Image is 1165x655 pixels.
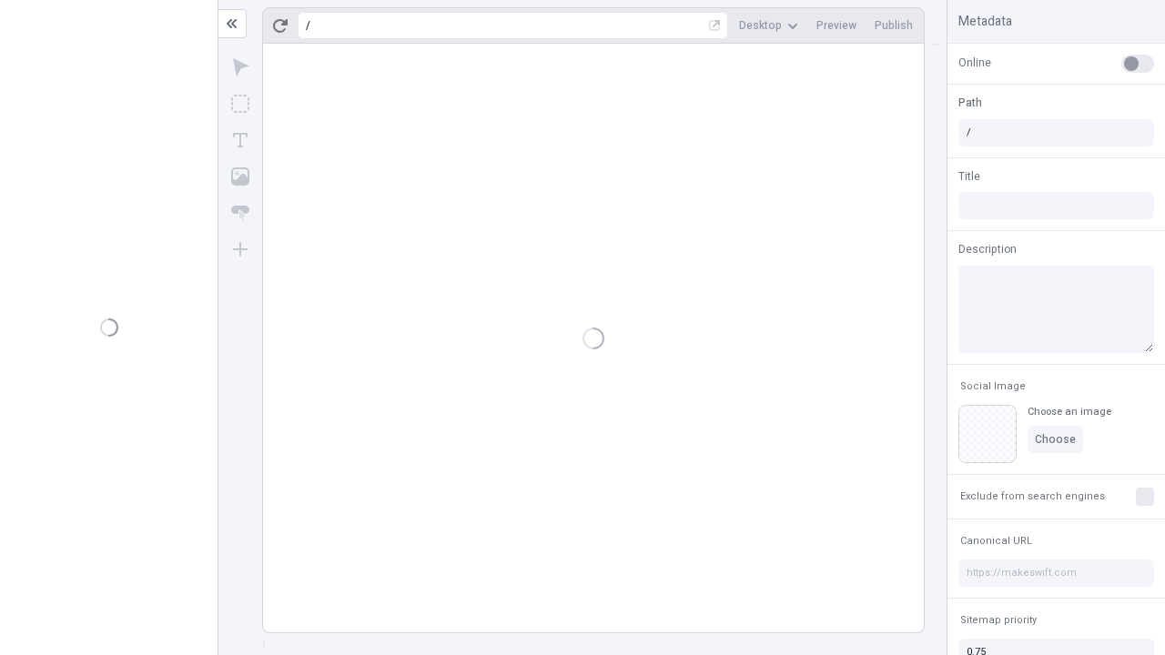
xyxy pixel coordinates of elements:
button: Choose [1028,426,1083,453]
button: Canonical URL [957,530,1036,552]
span: Desktop [739,18,782,33]
span: Preview [816,18,856,33]
button: Box [224,87,257,120]
span: Publish [875,18,913,33]
button: Sitemap priority [957,610,1040,631]
span: Title [958,168,980,185]
span: Sitemap priority [960,613,1037,627]
span: Social Image [960,379,1026,393]
button: Button [224,196,257,229]
button: Publish [867,12,920,39]
input: https://makeswift.com [958,559,1154,587]
span: Exclude from search engines [960,489,1105,503]
span: Choose [1035,432,1076,447]
span: Canonical URL [960,534,1032,548]
div: / [306,18,310,33]
button: Image [224,160,257,193]
span: Online [958,55,991,71]
span: Path [958,95,982,111]
button: Desktop [732,12,805,39]
div: Choose an image [1028,405,1111,418]
button: Text [224,124,257,156]
span: Description [958,241,1017,257]
button: Preview [809,12,864,39]
button: Social Image [957,376,1029,398]
button: Exclude from search engines [957,486,1109,508]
